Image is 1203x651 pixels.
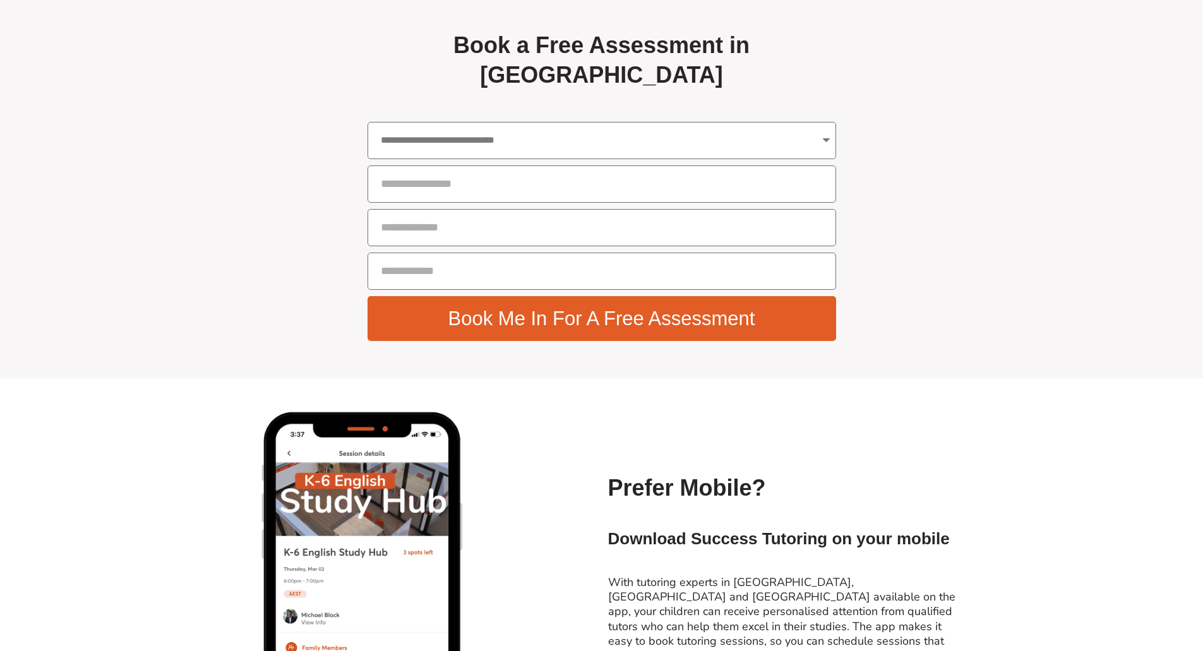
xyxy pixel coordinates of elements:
[368,31,836,90] h2: Book a Free Assessment in [GEOGRAPHIC_DATA]
[368,296,836,341] button: Book Me In For A Free Assessment
[608,474,955,503] h2: Prefer Mobile?
[608,529,955,550] h2: Download Success Tutoring on your mobile
[448,309,755,328] span: Book Me In For A Free Assessment
[368,122,836,347] form: Free Assessment - Global
[993,508,1203,651] iframe: Chat Widget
